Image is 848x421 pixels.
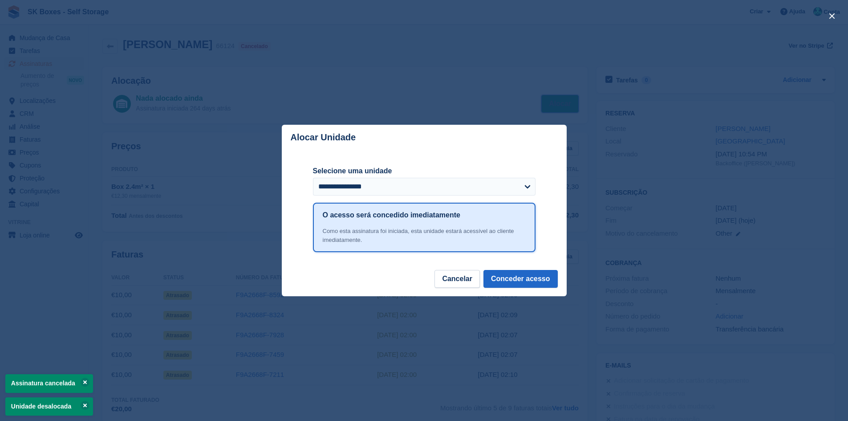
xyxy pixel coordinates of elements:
button: Conceder acesso [483,270,558,288]
label: Selecione uma unidade [313,166,536,176]
h1: O acesso será concedido imediatamente [323,210,460,221]
p: Unidade desalocada [5,397,93,416]
button: close [825,9,839,23]
p: Alocar Unidade [291,132,356,143]
button: Cancelar [434,270,480,288]
p: Assinatura cancelada [5,374,93,392]
div: Como esta assinatura foi iniciada, esta unidade estará acessível ao cliente imediatamente. [323,227,526,244]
